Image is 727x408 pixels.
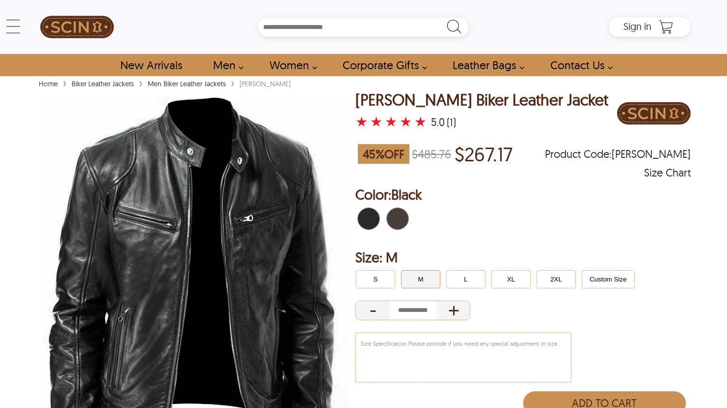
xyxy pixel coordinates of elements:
span: › [231,74,235,91]
a: Biker Leather Jackets [69,79,136,88]
span: Sign in [623,20,651,32]
a: contact-us [539,54,618,76]
div: [PERSON_NAME] Biker Leather Jacket [355,91,608,108]
a: Brand Logo PDP Image [617,91,691,138]
div: [PERSON_NAME] [237,79,293,89]
div: Size Chart [644,168,691,178]
a: Shop Leather Bags [441,54,530,76]
strike: $485.76 [412,147,451,161]
label: 2 rating [370,117,382,127]
textarea: Size Specification Please provide if you need any special adjustment in size. [356,333,571,382]
button: Click to select 2XL [537,270,576,288]
button: Click to select M [401,270,440,288]
iframe: chat widget [666,347,727,393]
div: Decrease Quantity of Item [355,301,389,320]
label: 3 rating [385,117,397,127]
a: Shop Leather Corporate Gifts [331,54,432,76]
div: (1) [447,117,456,127]
button: Click to select Custom Size [582,270,635,288]
a: Home [36,79,60,88]
h2: Selected Color: by Black [355,185,691,204]
div: 5.0 [431,117,445,127]
button: Click to select XL [491,270,531,288]
a: Shop Women Leather Jackets [258,54,323,76]
a: Men Biker Leather Jackets [145,79,228,88]
div: Increase Quantity of Item [436,301,470,320]
span: › [63,74,67,91]
div: Black [355,205,382,232]
a: Sign in [623,24,651,31]
img: SCIN [40,5,114,49]
p: Price of $267.17 [455,143,512,165]
a: SCIN [36,5,118,49]
a: Shop New Arrivals [109,54,193,76]
label: 1 rating [355,117,368,127]
span: › [139,74,143,91]
span: Product Code: ROY [545,149,691,159]
button: Click to select L [446,270,485,288]
a: Roy Sheepskin Biker Leather Jacket with a 5 Star Rating and 1 Product Review } [355,115,429,129]
label: 4 rating [400,117,412,127]
h2: Selected Filter by Size: M [355,248,691,267]
div: Brown [384,205,411,232]
img: Brand Logo PDP Image [617,91,691,135]
h1: Roy Sheepskin Biker Leather Jacket [355,91,608,108]
label: 5 rating [414,117,427,127]
span: 45 % OFF [358,144,409,164]
a: shop men's leather jackets [202,54,249,76]
span: Black [391,186,422,203]
a: Shopping Cart [656,20,676,34]
button: Click to select S [356,270,395,288]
